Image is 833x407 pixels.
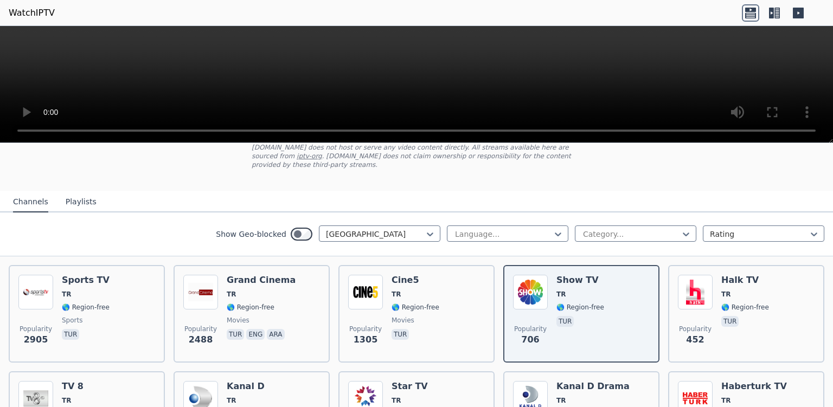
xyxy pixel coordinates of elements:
span: TR [62,396,71,405]
p: eng [246,329,265,340]
p: tur [556,316,574,327]
span: 🌎 Region-free [227,303,274,312]
img: Sports TV [18,275,53,309]
p: tur [392,329,409,340]
span: TR [62,290,71,299]
span: TR [392,396,401,405]
span: TR [227,290,236,299]
span: 🌎 Region-free [62,303,110,312]
p: tur [227,329,244,340]
button: Channels [13,192,48,212]
span: 2488 [189,333,213,346]
p: tur [721,316,739,327]
span: movies [227,316,249,325]
img: Show TV [513,275,548,309]
span: TR [227,396,236,405]
span: 2905 [24,333,48,346]
h6: Cine5 [392,275,439,286]
p: ara [267,329,284,340]
h6: Show TV [556,275,604,286]
span: TR [392,290,401,299]
span: Popularity [679,325,712,333]
span: TR [556,290,566,299]
span: TR [721,396,731,405]
span: Popularity [184,325,217,333]
span: 🌎 Region-free [392,303,439,312]
span: 🌎 Region-free [556,303,604,312]
h6: Sports TV [62,275,110,286]
button: Playlists [66,192,97,212]
h6: Star TV [392,381,439,392]
a: iptv-org [297,152,322,160]
span: 706 [521,333,539,346]
span: 1305 [354,333,378,346]
img: Halk TV [678,275,713,309]
h6: TV 8 [62,381,110,392]
p: [DOMAIN_NAME] does not host or serve any video content directly. All streams available here are s... [252,143,581,169]
a: WatchIPTV [9,7,55,20]
img: Cine5 [348,275,383,309]
span: TR [556,396,566,405]
span: sports [62,316,82,325]
p: tur [62,329,79,340]
h6: Grand Cinema [227,275,296,286]
span: Popularity [349,325,382,333]
span: Popularity [514,325,547,333]
label: Show Geo-blocked [216,229,286,240]
h6: Kanal D [227,381,274,392]
h6: Haberturk TV [721,381,787,392]
span: movies [392,316,414,325]
img: Grand Cinema [183,275,218,309]
span: TR [721,290,731,299]
h6: Kanal D Drama [556,381,630,392]
span: 452 [686,333,704,346]
span: Popularity [20,325,52,333]
span: 🌎 Region-free [721,303,769,312]
h6: Halk TV [721,275,769,286]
